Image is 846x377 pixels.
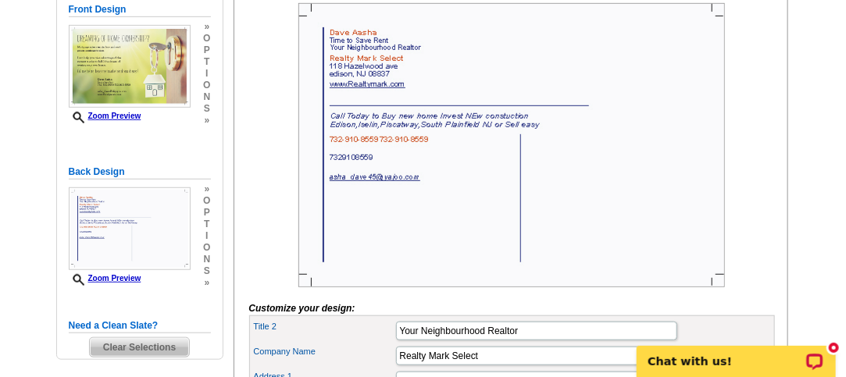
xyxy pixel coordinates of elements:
a: Zoom Preview [69,274,141,283]
span: Clear Selections [90,338,189,357]
span: » [203,115,210,126]
span: o [203,80,210,91]
span: t [203,56,210,68]
span: s [203,103,210,115]
span: n [203,91,210,103]
span: o [203,33,210,44]
span: s [203,265,210,277]
span: n [203,254,210,265]
iframe: LiveChat chat widget [626,328,846,377]
span: t [203,219,210,230]
span: » [203,183,210,195]
span: p [203,207,210,219]
i: Customize your design: [249,303,355,314]
img: Z18877033_00001_2.jpg [298,3,725,287]
a: Zoom Preview [69,112,141,120]
span: i [203,230,210,242]
label: Title 2 [254,320,394,333]
h5: Need a Clean Slate? [69,318,211,333]
span: o [203,242,210,254]
span: p [203,44,210,56]
span: i [203,68,210,80]
h5: Front Design [69,2,211,17]
img: Z18877033_00001_1.jpg [69,25,191,108]
h5: Back Design [69,165,211,180]
span: » [203,277,210,289]
img: Z18877033_00001_2.jpg [69,187,191,270]
span: » [203,21,210,33]
label: Company Name [254,345,394,358]
span: o [203,195,210,207]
